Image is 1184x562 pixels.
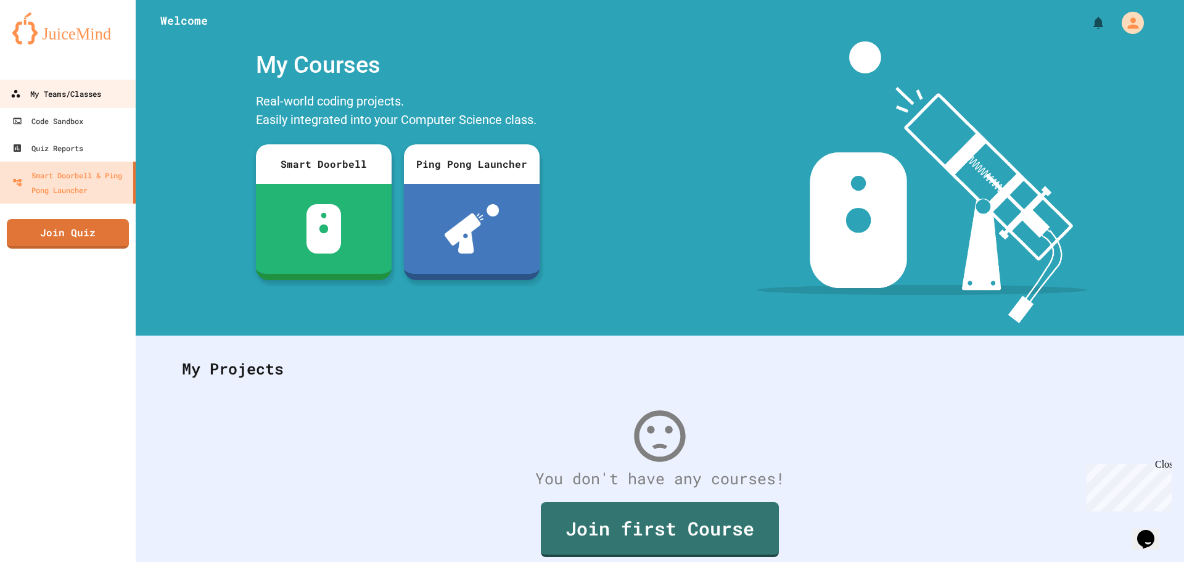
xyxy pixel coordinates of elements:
[10,86,101,102] div: My Teams/Classes
[12,141,83,155] div: Quiz Reports
[404,144,540,184] div: Ping Pong Launcher
[250,41,546,89] div: My Courses
[5,5,85,78] div: Chat with us now!Close
[170,467,1150,490] div: You don't have any courses!
[1068,12,1109,33] div: My Notifications
[541,502,779,557] a: Join first Course
[1132,513,1172,550] iframe: chat widget
[12,12,123,44] img: logo-orange.svg
[250,89,546,135] div: Real-world coding projects. Easily integrated into your Computer Science class.
[757,41,1087,323] img: banner-image-my-projects.png
[256,144,392,184] div: Smart Doorbell
[445,204,499,254] img: ppl-with-ball.png
[1082,459,1172,511] iframe: chat widget
[7,219,129,249] a: Join Quiz
[1109,9,1147,37] div: My Account
[170,345,1150,393] div: My Projects
[306,204,342,254] img: sdb-white.svg
[12,114,83,128] div: Code Sandbox
[12,168,128,197] div: Smart Doorbell & Ping Pong Launcher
